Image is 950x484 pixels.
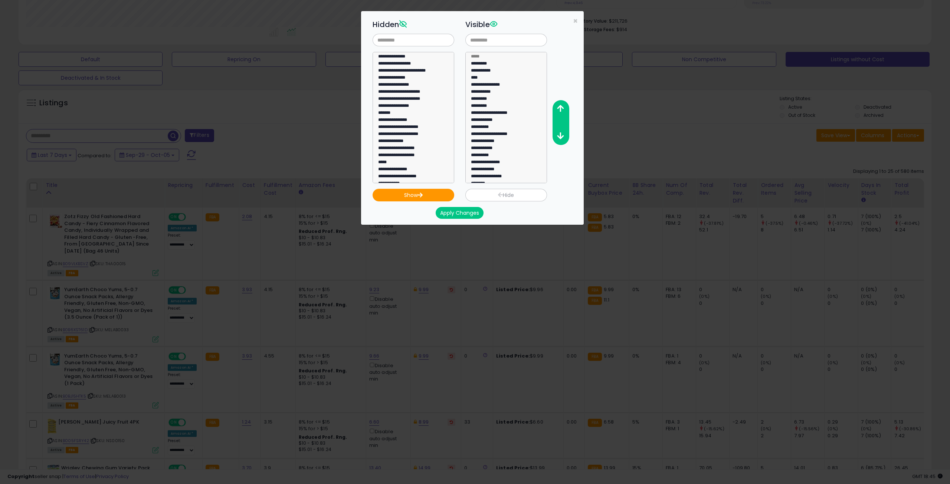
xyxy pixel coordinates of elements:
[373,19,454,30] h3: Hidden
[436,207,484,219] button: Apply Changes
[465,19,547,30] h3: Visible
[373,189,454,201] button: Show
[465,189,547,201] button: Hide
[573,16,578,26] span: ×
